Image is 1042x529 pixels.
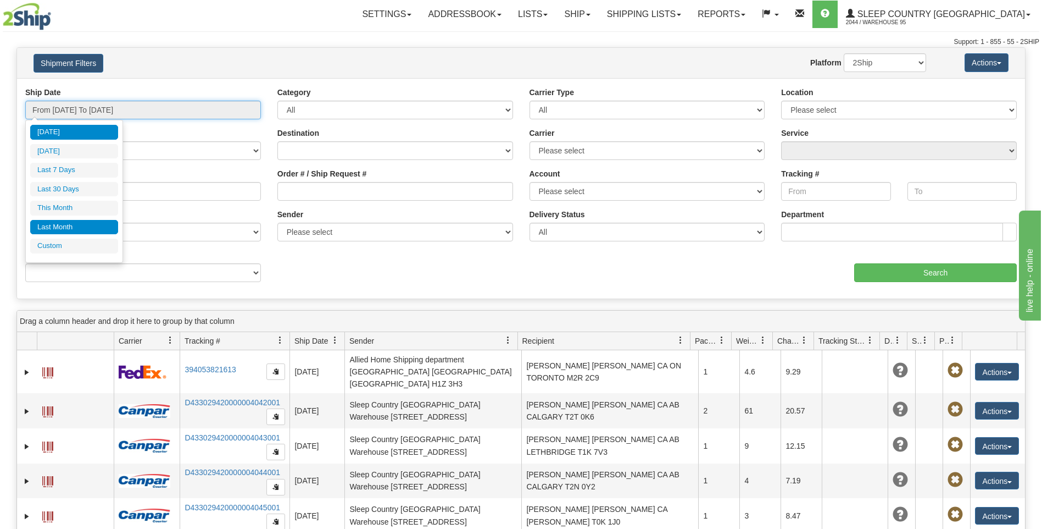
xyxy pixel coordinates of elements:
[893,402,908,417] span: Unknown
[289,393,344,428] td: [DATE]
[907,182,1017,201] input: To
[344,393,521,428] td: Sleep Country [GEOGRAPHIC_DATA] Warehouse [STREET_ADDRESS]
[21,476,32,487] a: Expand
[185,335,220,346] span: Tracking #
[119,474,170,488] img: 14 - Canpar
[884,335,894,346] span: Delivery Status
[30,220,118,235] li: Last Month
[30,201,118,216] li: This Month
[17,311,1025,332] div: grid grouping header
[893,437,908,453] span: Unknown
[698,393,739,428] td: 2
[948,363,963,378] span: Pickup Not Assigned
[185,365,236,374] a: 394053821613
[344,464,521,499] td: Sleep Country [GEOGRAPHIC_DATA] Warehouse [STREET_ADDRESS]
[21,406,32,417] a: Expand
[271,331,289,350] a: Tracking # filter column settings
[510,1,556,28] a: Lists
[30,144,118,159] li: [DATE]
[975,363,1019,381] button: Actions
[289,428,344,464] td: [DATE]
[975,437,1019,455] button: Actions
[521,350,698,393] td: [PERSON_NAME] [PERSON_NAME] CA ON TORONTO M2R 2C9
[916,331,934,350] a: Shipment Issues filter column settings
[354,1,420,28] a: Settings
[854,263,1017,282] input: Search
[521,428,698,464] td: [PERSON_NAME] [PERSON_NAME] CA AB LETHBRIDGE T1K 7V3
[556,1,598,28] a: Ship
[21,441,32,452] a: Expand
[893,363,908,378] span: Unknown
[34,54,103,73] button: Shipment Filters
[25,87,61,98] label: Ship Date
[698,464,739,499] td: 1
[781,168,819,179] label: Tracking #
[530,87,574,98] label: Carrier Type
[530,209,585,220] label: Delivery Status
[912,335,921,346] span: Shipment Issues
[975,402,1019,420] button: Actions
[975,472,1019,489] button: Actions
[119,404,170,418] img: 14 - Canpar
[277,87,311,98] label: Category
[739,350,781,393] td: 4.6
[277,209,303,220] label: Sender
[277,128,319,139] label: Destination
[30,182,118,197] li: Last 30 Days
[781,182,890,201] input: From
[119,509,170,522] img: 14 - Canpar
[42,437,53,454] a: Label
[266,444,285,460] button: Copy to clipboard
[185,433,280,442] a: D433029420000004043001
[893,472,908,488] span: Unknown
[671,331,690,350] a: Recipient filter column settings
[185,503,280,512] a: D433029420000004045001
[948,507,963,522] span: Pickup Not Assigned
[810,57,842,68] label: Platform
[294,335,328,346] span: Ship Date
[781,209,824,220] label: Department
[420,1,510,28] a: Addressbook
[777,335,800,346] span: Charge
[698,428,739,464] td: 1
[736,335,759,346] span: Weight
[344,350,521,393] td: Allied Home Shipping department [GEOGRAPHIC_DATA] [GEOGRAPHIC_DATA] [GEOGRAPHIC_DATA] H1Z 3H3
[948,437,963,453] span: Pickup Not Assigned
[965,53,1008,72] button: Actions
[781,464,822,499] td: 7.19
[521,393,698,428] td: [PERSON_NAME] [PERSON_NAME] CA AB CALGARY T2T 0K6
[712,331,731,350] a: Packages filter column settings
[948,402,963,417] span: Pickup Not Assigned
[349,335,374,346] span: Sender
[818,335,866,346] span: Tracking Status
[30,239,118,254] li: Custom
[42,401,53,419] a: Label
[266,409,285,425] button: Copy to clipboard
[781,428,822,464] td: 12.15
[975,507,1019,525] button: Actions
[185,398,280,407] a: D433029420000004042001
[739,428,781,464] td: 9
[695,335,718,346] span: Packages
[119,365,166,379] img: 2 - FedEx Express®
[42,471,53,489] a: Label
[530,168,560,179] label: Account
[846,17,928,28] span: 2044 / Warehouse 95
[119,335,142,346] span: Carrier
[781,87,813,98] label: Location
[939,335,949,346] span: Pickup Status
[893,507,908,522] span: Unknown
[521,464,698,499] td: [PERSON_NAME] [PERSON_NAME] CA AB CALGARY T2N 0Y2
[161,331,180,350] a: Carrier filter column settings
[42,506,53,524] a: Label
[948,472,963,488] span: Pickup Not Assigned
[1017,208,1041,321] iframe: chat widget
[3,3,51,30] img: logo2044.jpg
[855,9,1025,19] span: Sleep Country [GEOGRAPHIC_DATA]
[522,335,554,346] span: Recipient
[781,128,809,139] label: Service
[326,331,344,350] a: Ship Date filter column settings
[689,1,754,28] a: Reports
[739,393,781,428] td: 61
[266,479,285,495] button: Copy to clipboard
